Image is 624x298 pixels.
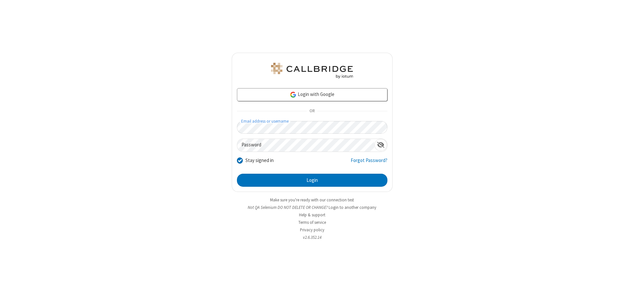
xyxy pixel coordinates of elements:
a: Make sure you're ready with our connection test [270,197,354,203]
img: QA Selenium DO NOT DELETE OR CHANGE [270,63,354,78]
a: Terms of service [298,220,326,225]
button: Login [237,174,387,187]
li: v2.6.352.14 [232,234,393,240]
label: Stay signed in [245,157,274,164]
button: Login to another company [329,204,376,210]
img: google-icon.png [290,91,297,98]
span: OR [307,107,317,116]
a: Forgot Password? [351,157,387,169]
a: Help & support [299,212,325,218]
a: Privacy policy [300,227,324,233]
input: Password [237,139,374,152]
li: Not QA Selenium DO NOT DELETE OR CHANGE? [232,204,393,210]
a: Login with Google [237,88,387,101]
div: Show password [374,139,387,151]
input: Email address or username [237,121,387,134]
